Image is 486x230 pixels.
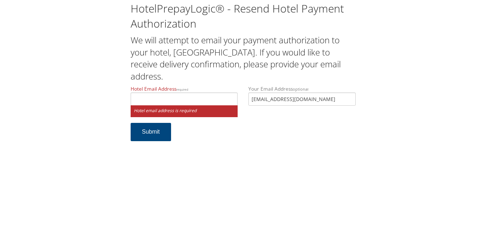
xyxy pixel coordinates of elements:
small: Hotel email address is required [131,105,238,117]
label: Your Email Address [248,85,356,106]
input: Hotel Email Addressrequired [131,92,238,106]
input: Your Email Addressoptional [248,92,356,106]
small: required [176,87,188,91]
h1: HotelPrepayLogic® - Resend Hotel Payment Authorization [131,1,356,31]
button: Submit [131,123,171,141]
label: Hotel Email Address [131,85,238,106]
h2: We will attempt to email your payment authorization to your hotel, [GEOGRAPHIC_DATA]. If you woul... [131,34,356,82]
small: optional [293,86,308,92]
